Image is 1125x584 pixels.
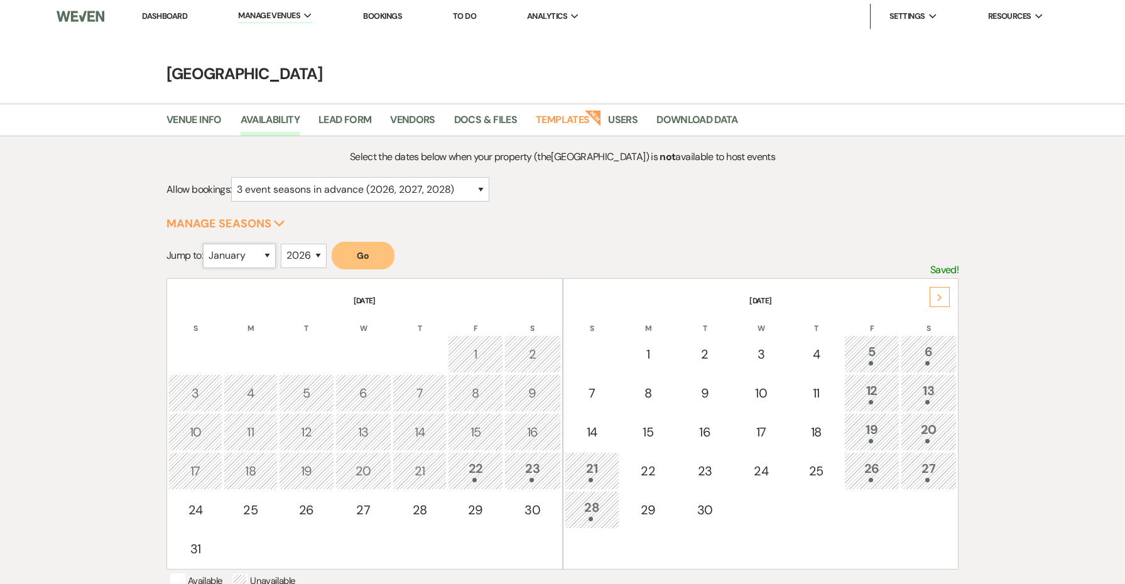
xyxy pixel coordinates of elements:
a: Vendors [390,112,435,136]
div: 18 [231,462,271,480]
span: Manage Venues [238,9,300,22]
th: T [677,308,732,334]
div: 12 [286,423,327,441]
div: 7 [399,384,440,403]
div: 22 [628,462,668,480]
div: 24 [175,500,215,519]
div: 10 [741,384,781,403]
div: 8 [628,384,668,403]
th: M [621,308,675,334]
div: 22 [455,459,496,482]
a: Availability [241,112,300,136]
div: 20 [908,420,950,443]
th: M [224,308,278,334]
span: Allow bookings: [166,183,231,196]
div: 6 [342,384,385,403]
div: 8 [455,384,496,403]
a: Bookings [363,11,402,21]
div: 30 [511,500,554,519]
th: [DATE] [168,280,560,306]
div: 17 [741,423,781,441]
h4: [GEOGRAPHIC_DATA] [111,63,1015,85]
strong: New [585,109,602,126]
div: 9 [683,384,726,403]
th: S [168,308,222,334]
div: 25 [231,500,271,519]
div: 3 [175,384,215,403]
span: Jump to: [166,249,203,262]
th: W [734,308,788,334]
div: 1 [628,345,668,364]
a: Users [608,112,638,136]
th: T [393,308,447,334]
span: Analytics [527,10,567,23]
div: 21 [572,459,612,482]
div: 23 [511,459,554,482]
div: 2 [683,345,726,364]
div: 11 [796,384,836,403]
div: 21 [399,462,440,480]
span: Resources [988,10,1031,23]
div: 17 [175,462,215,480]
th: F [448,308,503,334]
img: Weven Logo [57,3,104,30]
p: Select the dates below when your property (the [GEOGRAPHIC_DATA] ) is available to host events [266,149,860,165]
a: To Do [453,11,476,21]
th: T [279,308,334,334]
div: 19 [851,420,892,443]
a: Lead Form [318,112,371,136]
th: W [335,308,392,334]
div: 27 [342,500,385,519]
div: 9 [511,384,554,403]
a: Dashboard [142,11,187,21]
button: Go [332,242,394,269]
th: T [789,308,843,334]
div: 27 [908,459,950,482]
a: Docs & Files [454,112,517,136]
div: 4 [796,345,836,364]
a: Templates [536,112,589,136]
th: [DATE] [565,280,957,306]
div: 13 [342,423,385,441]
div: 20 [342,462,385,480]
div: 29 [455,500,496,519]
span: Settings [889,10,925,23]
p: Saved! [930,262,959,278]
div: 5 [851,342,892,365]
div: 15 [628,423,668,441]
strong: not [660,150,675,163]
div: 13 [908,381,950,404]
div: 4 [231,384,271,403]
div: 12 [851,381,892,404]
div: 16 [511,423,554,441]
div: 29 [628,500,668,519]
div: 19 [286,462,327,480]
th: F [844,308,899,334]
div: 5 [286,384,327,403]
div: 16 [683,423,726,441]
div: 31 [175,539,215,558]
div: 14 [399,423,440,441]
div: 26 [286,500,327,519]
div: 7 [572,384,612,403]
th: S [901,308,957,334]
div: 30 [683,500,726,519]
div: 28 [572,498,612,521]
div: 15 [455,423,496,441]
div: 10 [175,423,215,441]
a: Venue Info [166,112,222,136]
div: 23 [683,462,726,480]
div: 25 [796,462,836,480]
a: Download Data [656,112,738,136]
div: 11 [231,423,271,441]
div: 3 [741,345,781,364]
div: 18 [796,423,836,441]
div: 14 [572,423,612,441]
div: 24 [741,462,781,480]
button: Manage Seasons [166,218,285,229]
div: 6 [908,342,950,365]
th: S [504,308,561,334]
div: 28 [399,500,440,519]
th: S [565,308,619,334]
div: 2 [511,345,554,364]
